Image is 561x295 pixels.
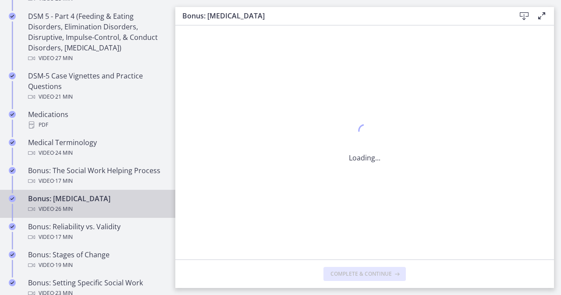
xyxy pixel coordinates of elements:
div: Medical Terminology [28,137,165,158]
i: Completed [9,167,16,174]
div: Video [28,232,165,242]
i: Completed [9,251,16,258]
div: Video [28,204,165,214]
div: Bonus: Stages of Change [28,249,165,270]
i: Completed [9,223,16,230]
div: Bonus: Reliability vs. Validity [28,221,165,242]
div: Bonus: [MEDICAL_DATA] [28,193,165,214]
div: Video [28,260,165,270]
span: · 24 min [54,148,73,158]
span: · 21 min [54,92,73,102]
span: · 19 min [54,260,73,270]
div: DSM 5 - Part 4 (Feeding & Eating Disorders, Elimination Disorders, Disruptive, Impulse-Control, &... [28,11,165,64]
div: Video [28,148,165,158]
i: Completed [9,139,16,146]
div: Video [28,176,165,186]
span: · 27 min [54,53,73,64]
div: Video [28,53,165,64]
button: Complete & continue [323,267,406,281]
div: DSM-5 Case Vignettes and Practice Questions [28,71,165,102]
span: · 17 min [54,176,73,186]
i: Completed [9,111,16,118]
div: Bonus: The Social Work Helping Process [28,165,165,186]
div: Medications [28,109,165,130]
i: Completed [9,13,16,20]
i: Completed [9,279,16,286]
i: Completed [9,195,16,202]
p: Loading... [349,153,380,163]
span: · 26 min [54,204,73,214]
h3: Bonus: [MEDICAL_DATA] [182,11,501,21]
i: Completed [9,72,16,79]
span: Complete & continue [330,270,392,277]
div: Video [28,92,165,102]
div: PDF [28,120,165,130]
span: · 17 min [54,232,73,242]
div: 1 [349,122,380,142]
